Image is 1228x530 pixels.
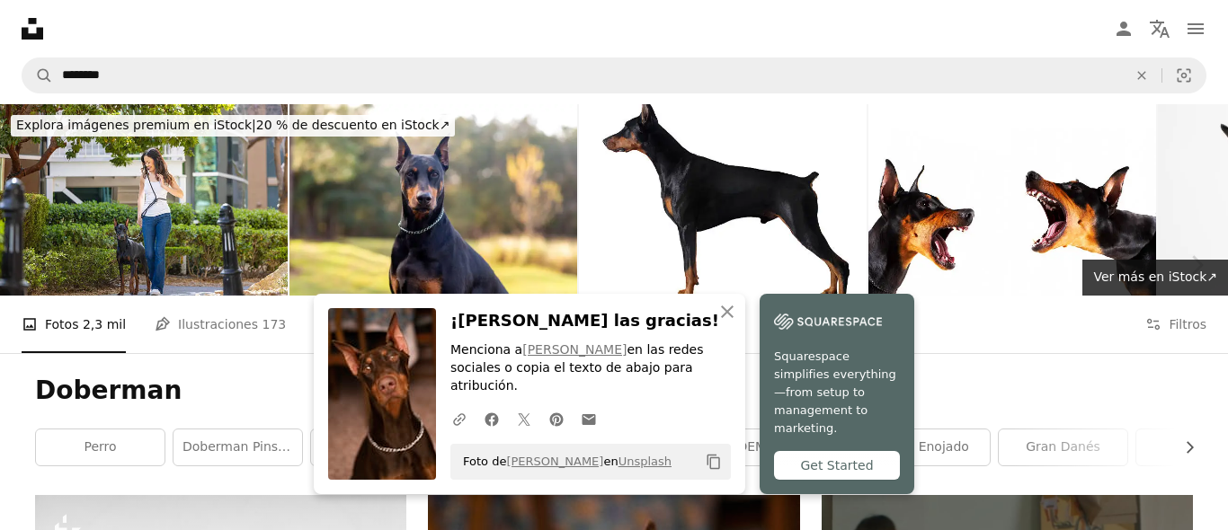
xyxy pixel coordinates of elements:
[774,308,882,335] img: file-1747939142011-51e5cc87e3c9
[155,296,286,353] a: Ilustraciones 173
[16,118,449,132] span: 20 % de descuento en iStock ↗
[1165,179,1228,351] a: Siguiente
[999,429,1127,465] a: gran danés
[450,308,731,334] h3: ¡[PERSON_NAME] las gracias!
[618,455,672,468] a: Unsplash
[1162,58,1206,93] button: Búsqueda visual
[579,104,867,296] img: Macho negro de líneas elegantes potente Doberman Standing apilar, fondo blanco
[506,455,603,468] a: [PERSON_NAME]
[760,294,914,494] a: Squarespace simplifies everything—from setup to management to marketing.Get Started
[1173,429,1193,465] button: desplazar lista a la derecha
[1122,58,1161,93] button: Borrar
[22,57,1206,93] form: Encuentra imágenes en todo el sitio
[540,401,573,437] a: Comparte en Pinterest
[1145,296,1206,353] button: Filtros
[1106,11,1142,47] a: Iniciar sesión / Registrarse
[16,118,256,132] span: Explora imágenes premium en iStock |
[22,18,43,40] a: Inicio — Unsplash
[1093,269,1217,284] span: Ver más en iStock ↗
[868,104,1156,296] img: barking Dobermans en cada
[450,341,731,395] p: Menciona a en las redes sociales o copia el texto de abajo para atribución.
[35,375,1193,407] h1: Doberman
[262,314,286,334] span: 173
[36,429,165,465] a: perro
[454,447,672,476] span: Foto de en
[22,58,53,93] button: Buscar en Unsplash
[1082,260,1228,296] a: Ver más en iStock↗
[174,429,302,465] a: Doberman Pinscher
[774,348,900,437] span: Squarespace simplifies everything—from setup to management to marketing.
[476,401,508,437] a: Comparte en Facebook
[1178,11,1214,47] button: Menú
[573,401,605,437] a: Comparte por correo electrónico
[774,451,900,480] div: Get Started
[508,401,540,437] a: Comparte en Twitter
[311,429,440,465] a: Rottweiler
[289,104,577,296] img: Doberman Pinscher al aire libre en un parque. Hermosa hembra Dobie afuera al atardecer. Pequeñas ...
[699,446,729,477] button: Copiar al portapapeles
[522,342,627,357] a: [PERSON_NAME]
[861,429,990,465] a: Perro enojado
[1142,11,1178,47] button: Idioma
